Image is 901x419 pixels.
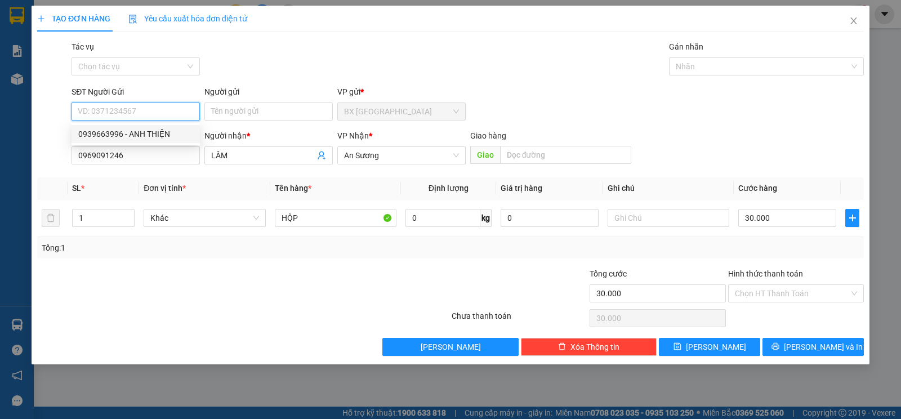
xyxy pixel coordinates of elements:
div: TOÀN [132,23,229,37]
span: Tổng cước [590,269,627,278]
button: [PERSON_NAME] [382,338,518,356]
div: VP gửi [337,86,466,98]
div: ĐỨC [10,37,124,50]
span: kg [480,209,492,227]
span: [PERSON_NAME] và In [784,341,863,353]
button: printer[PERSON_NAME] và In [762,338,864,356]
div: An Sương [132,10,229,23]
span: Cước hàng [738,184,777,193]
div: SĐT Người Gửi [72,86,200,98]
input: 0 [501,209,599,227]
div: 30.000 [8,73,126,86]
th: Ghi chú [603,177,734,199]
span: SL [72,184,81,193]
img: icon [128,15,137,24]
button: delete [42,209,60,227]
span: Xóa Thông tin [570,341,619,353]
div: Tổng: 1 [42,242,349,254]
span: save [673,342,681,351]
span: Giá trị hàng [501,184,542,193]
span: plus [37,15,45,23]
span: Đơn vị tính [144,184,186,193]
div: BX [GEOGRAPHIC_DATA] [10,10,124,37]
div: 0985589134 [10,50,124,66]
button: Close [838,6,869,37]
span: [PERSON_NAME] [421,341,481,353]
span: CR : [8,74,26,86]
span: user-add [317,151,326,160]
div: Người nhận [204,130,333,142]
input: VD: Bàn, Ghế [275,209,396,227]
span: TẠO ĐƠN HÀNG [37,14,110,23]
label: Tác vụ [72,42,94,51]
span: An Sương [344,147,459,164]
span: Giao [470,146,500,164]
button: plus [845,209,859,227]
button: save[PERSON_NAME] [659,338,760,356]
div: 0962897746 [132,37,229,52]
span: delete [558,342,566,351]
span: plus [846,213,859,222]
span: [PERSON_NAME] [686,341,746,353]
input: Dọc đường [500,146,632,164]
span: Tên hàng [275,184,311,193]
span: VP Nhận [337,131,369,140]
span: Nhận: [132,11,159,23]
span: close [849,16,858,25]
span: Yêu cầu xuất hóa đơn điện tử [128,14,247,23]
span: printer [771,342,779,351]
label: Hình thức thanh toán [728,269,803,278]
div: Chưa thanh toán [450,310,588,329]
div: Người gửi [204,86,333,98]
input: Ghi Chú [608,209,729,227]
label: Gán nhãn [669,42,703,51]
span: Khác [150,210,258,226]
div: 0939663996 - ANH THIỆN [78,128,193,140]
span: Gửi: [10,11,27,23]
div: 0939663996 - ANH THIỆN [72,125,200,143]
span: Giao hàng [470,131,506,140]
span: BX Tân Châu [344,103,459,120]
button: deleteXóa Thông tin [521,338,657,356]
span: Định lượng [429,184,469,193]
